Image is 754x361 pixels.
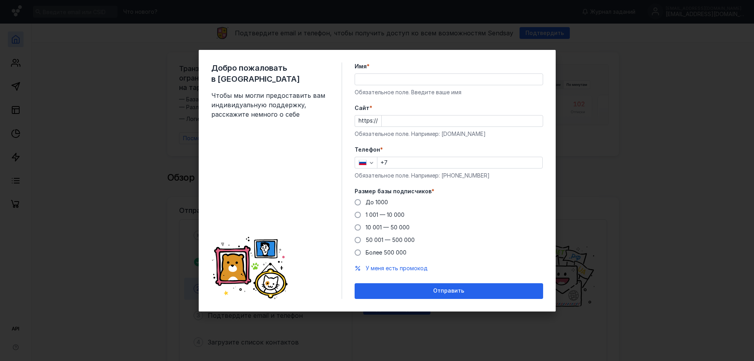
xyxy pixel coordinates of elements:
span: Телефон [355,146,380,154]
span: Имя [355,62,367,70]
button: Отправить [355,283,543,299]
span: Отправить [433,288,464,294]
span: 50 001 — 500 000 [366,236,415,243]
span: 1 001 — 10 000 [366,211,404,218]
span: У меня есть промокод [366,265,428,271]
span: Добро пожаловать в [GEOGRAPHIC_DATA] [211,62,329,84]
span: 10 001 — 50 000 [366,224,410,231]
div: Обязательное поле. Введите ваше имя [355,88,543,96]
div: Обязательное поле. Например: [DOMAIN_NAME] [355,130,543,138]
button: У меня есть промокод [366,264,428,272]
span: Чтобы мы могли предоставить вам индивидуальную поддержку, расскажите немного о себе [211,91,329,119]
span: Размер базы подписчиков [355,187,432,195]
div: Обязательное поле. Например: [PHONE_NUMBER] [355,172,543,180]
span: До 1000 [366,199,388,205]
span: Cайт [355,104,370,112]
span: Более 500 000 [366,249,406,256]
